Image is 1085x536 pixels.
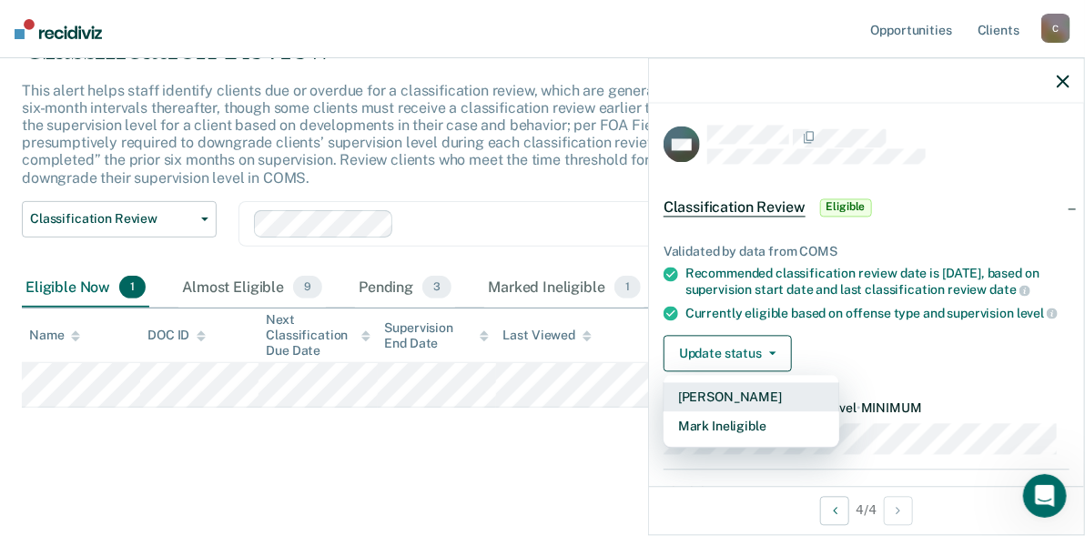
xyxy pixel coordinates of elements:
[15,19,102,39] img: Recidiviz
[1041,14,1070,43] div: C
[649,486,1084,534] div: 4 / 4
[22,268,149,308] div: Eligible Now
[989,282,1029,297] span: date
[649,178,1084,237] div: Classification ReviewEligible
[385,320,489,351] div: Supervision End Date
[685,305,1070,321] div: Currently eligible based on offense type and supervision
[355,268,455,308] div: Pending
[293,276,322,299] span: 9
[884,496,913,525] button: Next Opportunity
[1017,306,1058,320] span: level
[178,268,326,308] div: Almost Eligible
[22,82,994,187] p: This alert helps staff identify clients due or overdue for a classification review, which are gen...
[664,198,806,217] span: Classification Review
[857,401,861,416] span: •
[664,484,1070,500] dt: Eligibility Date
[664,244,1070,259] div: Validated by data from COMS
[1023,474,1067,518] iframe: Intercom live chat
[685,267,1070,298] div: Recommended classification review date is [DATE], based on supervision start date and last classi...
[820,198,872,217] span: Eligible
[503,328,592,343] div: Last Viewed
[664,412,839,441] button: Mark Ineligible
[664,336,792,372] button: Update status
[29,328,80,343] div: Name
[664,383,839,412] button: [PERSON_NAME]
[147,328,206,343] div: DOC ID
[484,268,644,308] div: Marked Ineligible
[820,496,849,525] button: Previous Opportunity
[664,401,1070,417] dt: Recommended Supervision Level MINIMUM
[30,211,194,227] span: Classification Review
[614,276,641,299] span: 1
[422,276,451,299] span: 3
[266,312,370,358] div: Next Classification Due Date
[119,276,146,299] span: 1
